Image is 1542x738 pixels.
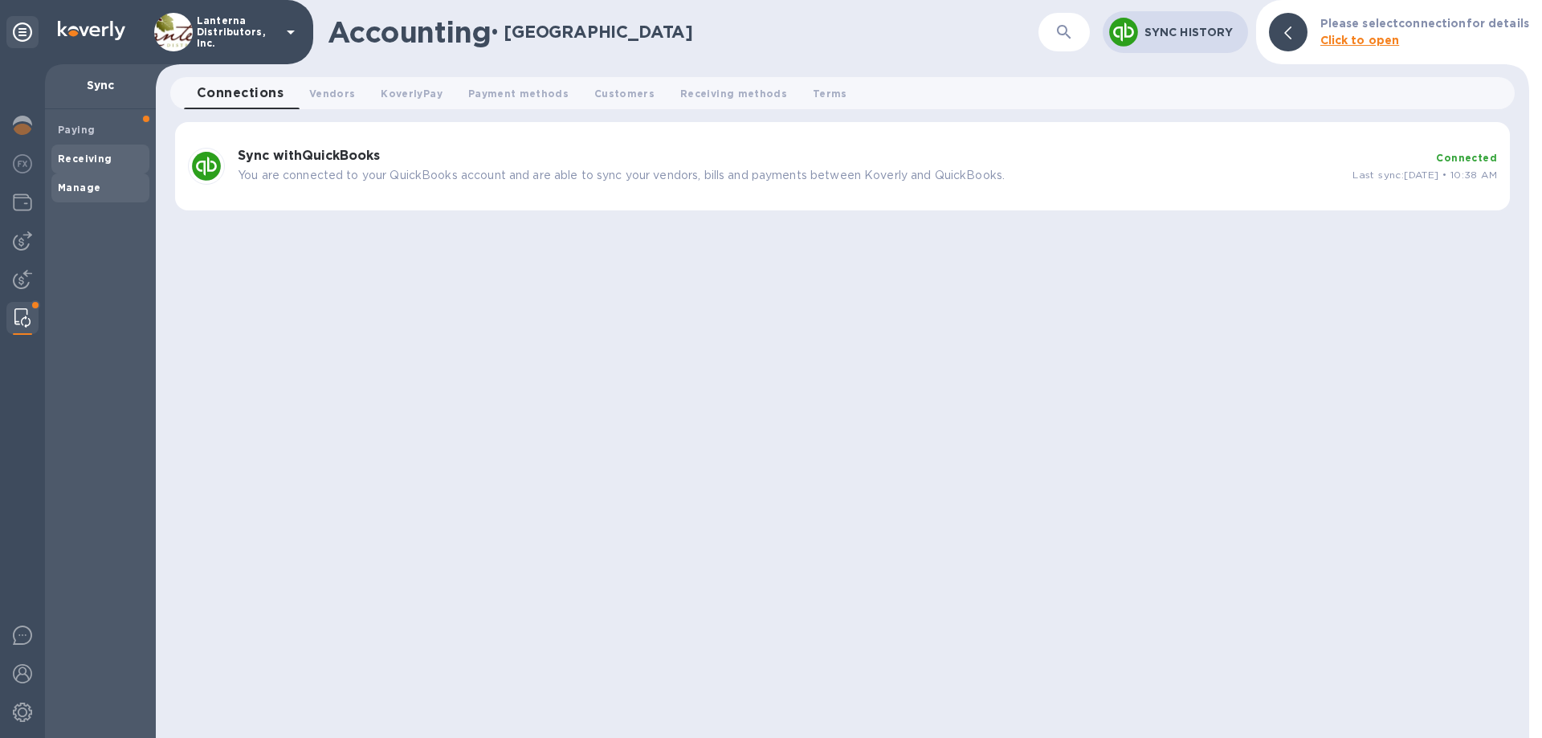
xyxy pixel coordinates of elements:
[1320,34,1400,47] b: Click to open
[58,153,112,165] b: Receiving
[238,148,380,163] b: Sync with QuickBooks
[381,85,442,102] span: KoverlyPay
[813,85,847,102] span: Terms
[1352,169,1497,181] span: Last sync: [DATE] • 10:38 AM
[58,181,100,194] b: Manage
[1320,17,1530,30] b: Please select connection for details
[1436,152,1497,164] b: Connected
[197,15,277,49] p: Lanterna Distributors, Inc.
[13,193,32,212] img: Wallets
[468,85,569,102] span: Payment methods
[58,124,95,136] b: Paying
[1144,24,1235,40] p: Sync History
[491,22,693,42] h2: • [GEOGRAPHIC_DATA]
[680,85,787,102] span: Receiving methods
[238,167,1340,184] p: You are connected to your QuickBooks account and are able to sync your vendors, bills and payment...
[309,85,355,102] span: Vendors
[13,154,32,173] img: Foreign exchange
[58,77,143,93] p: Sync
[6,16,39,48] div: Unpin categories
[58,21,125,40] img: Logo
[328,15,491,49] h1: Accounting
[197,82,284,104] span: Connections
[594,85,655,102] span: Customers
